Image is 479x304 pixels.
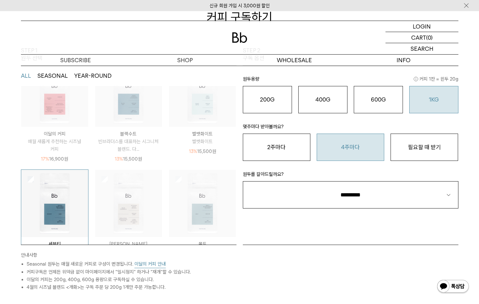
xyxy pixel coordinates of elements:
img: 상품이미지 [169,60,236,127]
button: 4주마다 [317,134,384,161]
button: SEASONAL [37,72,68,80]
o: 1KG [429,96,439,103]
p: 매월 새롭게 추천하는 시즈널 커피 [21,138,88,153]
span: 원 [212,149,216,154]
button: ALL [21,72,31,80]
button: YEAR-ROUND [74,72,112,80]
span: 커피 1잔 = 윈두 20g [414,75,458,83]
p: (0) [426,32,433,43]
img: 로고 [232,32,247,43]
img: 상품이미지 [21,170,88,237]
a: LOGIN [385,21,458,32]
img: 상품이미지 [95,60,162,127]
li: 이달의 커피는 200g, 400g, 600g 용량으로 구독하실 수 있습니다. [27,276,236,283]
p: 벨벳화이트 [169,130,236,138]
img: 상품이미지 [95,170,162,237]
img: 상품이미지 [21,60,88,127]
p: 빈브라더스를 대표하는 시그니처 블렌드. 다... [95,138,162,153]
p: 15,500 [189,148,216,155]
p: 벨벳화이트 [169,138,236,145]
button: 400G [298,86,347,113]
a: SUBSCRIBE [21,55,130,66]
span: 13% [115,156,123,162]
p: 세븐티 [21,240,88,248]
button: 이달의 커피 안내 [134,260,166,268]
p: INFO [349,55,458,66]
a: 신규 회원 가입 시 3,000원 할인 [210,3,270,9]
p: 원두용량 [243,75,458,86]
p: SEARCH [411,43,433,54]
p: 16,900 [41,155,68,163]
button: 필요할 때 받기 [391,134,458,161]
span: 원 [138,156,142,162]
a: CART (0) [385,32,458,43]
span: 원 [64,156,68,162]
li: Seasonal 원두는 매월 새로운 커피로 구성이 변경됩니다. [27,260,236,268]
p: 안내사항 [21,251,236,260]
p: 이달의 커피 [21,130,88,138]
a: SHOP [130,55,240,66]
p: 블랙수트 [95,130,162,138]
img: 카카오톡 채널 1:1 채팅 버튼 [437,279,469,294]
p: 15,500 [115,155,142,163]
p: LOGIN [413,21,431,32]
o: 200G [260,96,275,103]
p: 몇주마다 받아볼까요? [243,123,458,134]
p: 몰트 [169,240,236,248]
li: 커피구독은 언제든 위약금 없이 마이페이지에서 “일시정지” 하거나 “재개”할 수 있습니다. [27,268,236,276]
button: 600G [354,86,403,113]
img: 상품이미지 [169,170,236,237]
li: 4월의 시즈널 블렌드 <개화>는 구독 주문 당 200g 1개만 주문 가능합니다. [27,283,236,291]
button: 200G [243,86,292,113]
p: WHOLESALE [240,55,349,66]
p: [PERSON_NAME] [95,240,162,248]
button: 2주마다 [243,134,310,161]
o: 600G [371,96,386,103]
span: 17% [41,156,49,162]
button: 1KG [409,86,458,113]
p: 원두를 갈아드릴까요? [243,170,458,181]
span: 13% [189,149,197,154]
p: CART [411,32,426,43]
o: 400G [315,96,330,103]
